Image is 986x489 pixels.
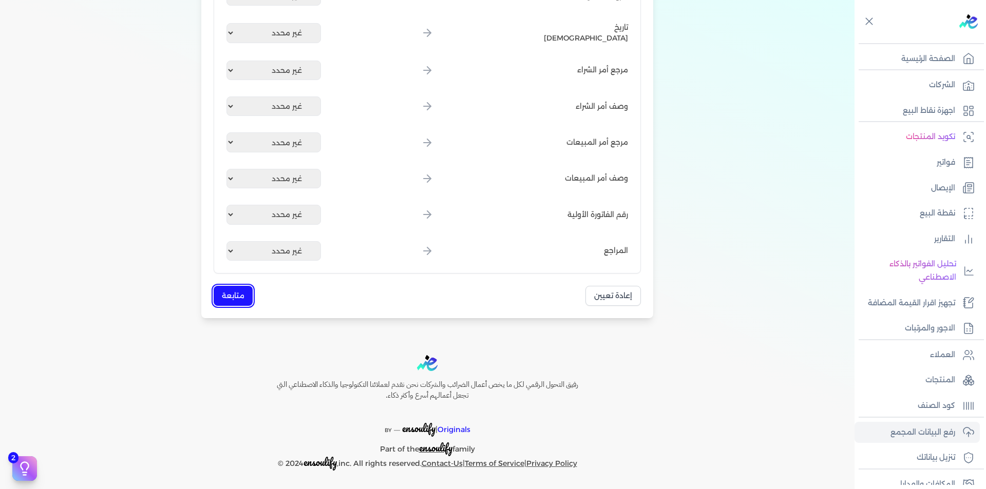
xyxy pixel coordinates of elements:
[931,182,955,195] p: الإيصال
[855,344,980,366] a: العملاء
[860,258,956,284] p: تحليل الفواتير بالذكاء الاصطناعي
[920,207,955,220] p: نقطة البيع
[422,459,463,468] a: Contact-Us
[855,152,980,173] a: فواتير
[419,440,452,456] span: ensoulify
[901,52,955,66] p: الصفحة الرئيسية
[438,425,470,434] span: Originals
[855,203,980,224] a: نقطة البيع
[855,292,980,314] a: تجهيز اقرار القيمة المضافة
[890,426,955,439] p: رفع البيانات المجمع
[304,454,337,470] span: ensoulify
[855,178,980,199] a: الإيصال
[417,355,438,371] img: logo
[8,452,18,463] span: 2
[402,420,435,436] span: ensoulify
[855,395,980,417] a: كود الصنف
[566,137,628,148] span: مرجع أمر المبيعات
[855,318,980,339] a: الاجور والمرتبات
[12,456,37,481] button: 2
[855,48,980,70] a: الصفحة الرئيسية
[925,374,955,387] p: المنتجات
[855,447,980,468] a: تنزيل بياناتك
[534,22,629,44] span: تاريخ [DEMOGRAPHIC_DATA]
[565,173,628,184] span: وصف أمر المبيعات
[214,286,253,306] button: متابعة
[585,286,641,306] button: إعادة تعيين
[855,422,980,443] a: رفع البيانات المجمع
[906,130,955,144] p: تكويد المنتجات
[255,456,600,471] p: © 2024 ,inc. All rights reserved. | |
[577,65,628,75] span: مرجع أمر الشراء
[255,409,600,437] p: |
[929,79,955,92] p: الشركات
[868,297,955,310] p: تجهيز اقرار القيمة المضافة
[855,369,980,391] a: المنتجات
[903,104,955,118] p: اجهزة نقاط البيع
[855,100,980,122] a: اجهزة نقاط البيع
[255,437,600,456] p: Part of the family
[855,228,980,250] a: التقارير
[567,209,628,220] span: رقم الفاتورة الأولية
[604,245,628,256] span: المراجع
[905,322,955,335] p: الاجور والمرتبات
[855,253,980,288] a: تحليل الفواتير بالذكاء الاصطناعي
[394,424,400,431] sup: __
[934,232,955,246] p: التقارير
[419,444,452,454] a: ensoulify
[526,459,577,468] a: Privacy Policy
[917,451,955,464] p: تنزيل بياناتك
[918,399,955,413] p: كود الصنف
[937,156,955,169] p: فواتير
[855,74,980,96] a: الشركات
[855,126,980,148] a: تكويد المنتجات
[465,459,524,468] a: Terms of Service
[576,101,628,112] span: وصف أمر الشراء
[959,14,978,29] img: logo
[255,379,600,401] h6: رفيق التحول الرقمي لكل ما يخص أعمال الضرائب والشركات نحن نقدم لعملائنا التكنولوجيا والذكاء الاصطن...
[930,348,955,362] p: العملاء
[385,427,392,434] span: BY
